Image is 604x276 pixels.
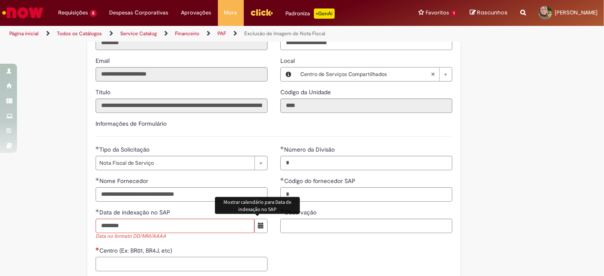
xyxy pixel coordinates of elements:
[224,8,237,17] span: More
[284,208,318,216] span: Observação
[280,99,452,113] input: Código da Unidade
[96,57,111,65] span: Somente leitura - Email
[280,219,452,233] input: Observação
[99,156,250,170] span: Nota Fiscal de Serviço
[110,8,169,17] span: Despesas Corporativas
[181,8,212,17] span: Aprovações
[254,219,268,233] button: Mostrar calendário para Data de indexação no SAP
[96,177,99,181] span: Obrigatório Preenchido
[477,8,508,17] span: Rascunhos
[99,146,151,153] span: Tipo da Solicitação
[281,68,296,81] button: Local, Visualizar este registro Centro de Serviços Compartilhados
[9,30,39,37] a: Página inicial
[426,68,439,81] abbr: Limpar campo Local
[280,88,333,96] label: Somente leitura - Código da Unidade
[96,219,254,233] input: Data de indexação no SAP
[96,120,167,127] label: Informações de Formulário
[58,8,88,17] span: Requisições
[280,146,284,149] span: Obrigatório Preenchido
[250,6,273,19] img: click_logo_yellow_360x200.png
[284,146,336,153] span: Número da Divisão
[96,88,112,96] label: Somente leitura - Título
[96,146,99,149] span: Obrigatório Preenchido
[296,68,452,81] a: Centro de Serviços CompartilhadosLimpar campo Local
[1,4,45,21] img: ServiceNow
[99,177,150,185] span: Nome Fornecedor
[284,177,357,185] span: Código do fornecedor SAP
[426,8,449,17] span: Favoritos
[451,10,457,17] span: 1
[99,208,172,216] span: Data de indexação no SAP
[90,10,97,17] span: 5
[280,187,452,202] input: Código do fornecedor SAP
[175,30,199,37] a: Financeiro
[280,36,452,50] input: Telefone de Contato
[96,36,268,50] input: ID
[280,177,284,181] span: Obrigatório Preenchido
[244,30,325,37] a: Exclusão de Imagem de Nota Fiscal
[215,197,300,214] div: Mostrar calendário para Data de indexação no SAP
[470,9,508,17] a: Rascunhos
[280,156,452,170] input: Número da Divisão
[300,68,431,81] span: Centro de Serviços Compartilhados
[286,8,335,19] div: Padroniza
[96,257,268,271] input: Centro (Ex: BR01, BR4J, etc)
[280,57,296,65] span: Local
[120,30,157,37] a: Service Catalog
[96,67,268,82] input: Email
[96,209,99,212] span: Obrigatório Preenchido
[96,233,268,240] span: Data no formato DD/MM/AAAA
[6,26,396,42] ul: Trilhas de página
[96,99,268,113] input: Título
[555,9,598,16] span: [PERSON_NAME]
[96,187,268,202] input: Nome Fornecedor
[96,247,99,251] span: Necessários
[57,30,102,37] a: Todos os Catálogos
[314,8,335,19] p: +GenAi
[217,30,226,37] a: PAF
[99,247,174,254] span: Centro (Ex: BR01, BR4J, etc)
[96,56,111,65] label: Somente leitura - Email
